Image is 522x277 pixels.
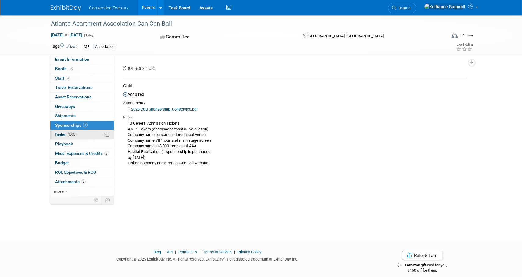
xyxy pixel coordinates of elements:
td: Toggle Event Tabs [102,196,114,204]
a: Attachments3 [50,177,114,187]
a: Staff5 [50,74,114,83]
img: Kellianne Gammill [424,3,466,10]
span: Attachments [55,179,86,184]
span: Travel Reservations [55,85,92,90]
div: $150 off for them. [373,268,472,273]
span: Sponsorships [55,123,88,128]
span: 1 [83,123,88,127]
span: (1 day) [84,33,95,37]
div: Association [93,44,116,50]
a: API [167,250,173,254]
a: Budget [50,159,114,168]
a: Search [388,3,416,13]
td: Tags [51,43,77,50]
span: 2 [104,151,109,156]
a: Refer & Earn [402,251,442,260]
a: Shipments [50,111,114,121]
a: Booth [50,64,114,74]
span: [GEOGRAPHIC_DATA], [GEOGRAPHIC_DATA] [307,34,384,38]
a: Privacy Policy [238,250,261,254]
span: Tasks [55,132,77,137]
div: Acquired [123,90,467,168]
td: Personalize Event Tab Strip [91,196,102,204]
span: 100% [67,132,77,137]
span: Budget [55,160,69,165]
span: Asset Reservations [55,94,91,99]
a: Contact Us [178,250,197,254]
a: 2025 CCB Sponsorship_Conservice.pdf [128,107,198,111]
div: Committed [159,32,293,42]
span: to [64,32,70,37]
span: 3 [81,179,86,184]
sup: ® [223,256,225,260]
a: ROI, Objectives & ROO [50,168,114,177]
a: Edit [66,44,77,49]
div: 10 General Admission Tickets 4 VIP Tickets (champagne toast & live auction) Company name on scree... [123,120,467,166]
div: $500 Amazon gift card for you, [373,259,472,273]
span: Misc. Expenses & Credits [55,151,109,156]
a: Blog [153,250,161,254]
span: 5 [66,76,70,80]
div: Notes: [123,115,467,120]
a: Asset Reservations [50,93,114,102]
span: Playbook [55,141,73,146]
div: Attachments: [123,100,467,106]
span: | [233,250,237,254]
a: Sponsorships1 [50,121,114,130]
span: ROI, Objectives & ROO [55,170,96,175]
span: Event Information [55,57,89,62]
span: Booth not reserved yet [68,66,74,71]
span: | [173,250,177,254]
div: Sponsorships: [123,65,467,74]
div: MF [82,44,91,50]
span: | [162,250,166,254]
a: Travel Reservations [50,83,114,92]
span: [DATE] [DATE] [51,32,83,38]
span: more [54,189,64,194]
span: Shipments [55,113,76,118]
a: Terms of Service [203,250,232,254]
div: Copyright © 2025 ExhibitDay, Inc. All rights reserved. ExhibitDay is a registered trademark of Ex... [51,255,364,262]
a: Playbook [50,140,114,149]
span: Booth [55,66,74,71]
img: ExhibitDay [51,5,81,11]
span: | [198,250,202,254]
a: Tasks100% [50,130,114,140]
div: Event Format [410,32,473,41]
span: Giveaways [55,104,75,109]
a: Giveaways [50,102,114,111]
div: Event Rating [456,43,473,46]
img: Format-Inperson.png [452,33,458,38]
a: Event Information [50,55,114,64]
span: Search [396,6,410,10]
span: Staff [55,76,70,81]
a: more [50,187,114,196]
div: Gold [123,83,467,90]
div: In-Person [459,33,473,38]
a: Misc. Expenses & Credits2 [50,149,114,158]
div: Atlanta Apartment Association Can Can Ball [49,18,437,29]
